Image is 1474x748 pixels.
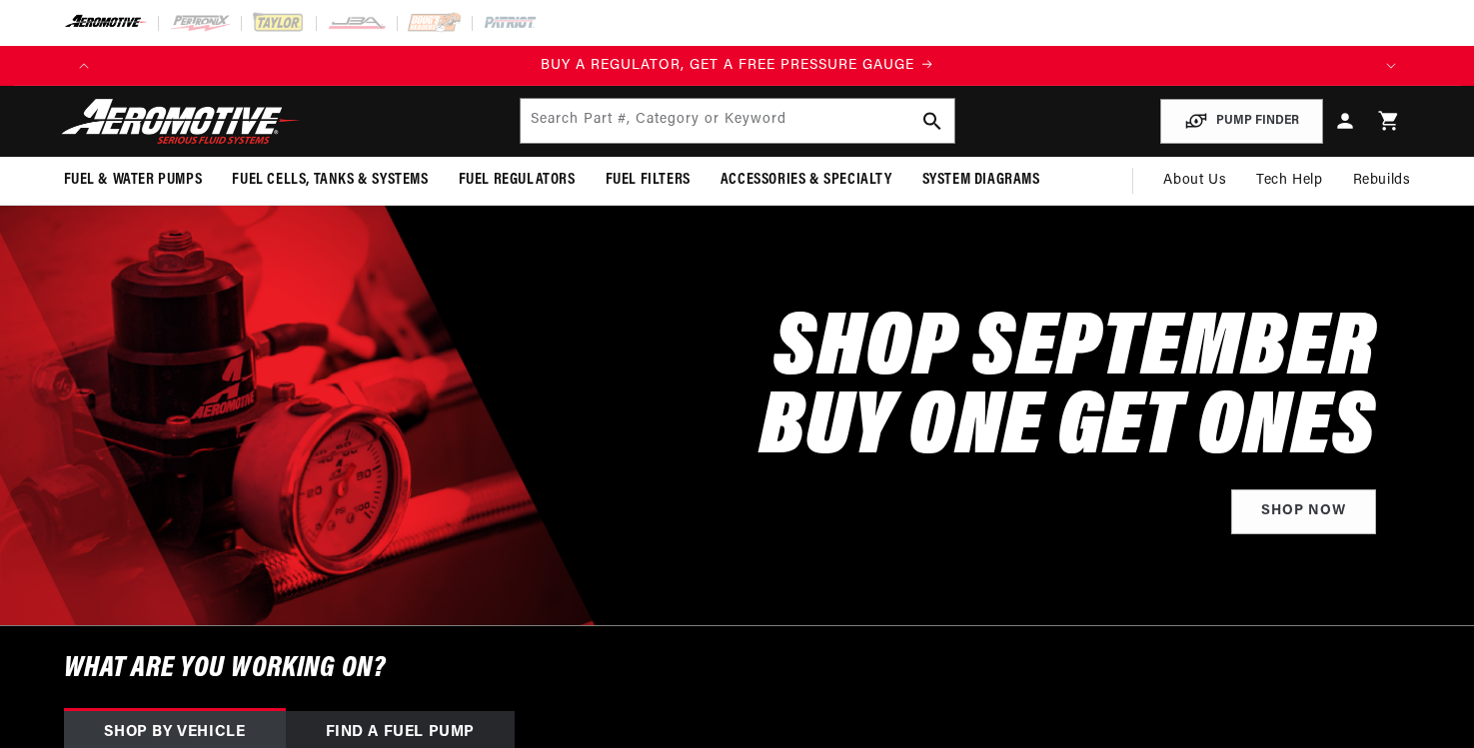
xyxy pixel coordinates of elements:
[232,170,428,191] span: Fuel Cells, Tanks & Systems
[910,99,954,143] button: search button
[721,170,892,191] span: Accessories & Specialty
[104,55,1371,77] a: BUY A REGULATOR, GET A FREE PRESSURE GAUGE
[922,170,1040,191] span: System Diagrams
[1148,157,1241,205] a: About Us
[1163,173,1226,188] span: About Us
[1231,489,1376,534] a: Shop Now
[1338,157,1426,205] summary: Rebuilds
[49,157,218,204] summary: Fuel & Water Pumps
[591,157,706,204] summary: Fuel Filters
[64,170,203,191] span: Fuel & Water Pumps
[1256,170,1322,192] span: Tech Help
[907,157,1055,204] summary: System Diagrams
[706,157,907,204] summary: Accessories & Specialty
[56,98,306,145] img: Aeromotive
[759,313,1376,470] h2: SHOP SEPTEMBER BUY ONE GET ONES
[14,626,1461,711] h6: What are you working on?
[104,55,1371,77] div: Announcement
[606,170,691,191] span: Fuel Filters
[541,58,914,73] span: BUY A REGULATOR, GET A FREE PRESSURE GAUGE
[104,55,1371,77] div: 1 of 4
[521,99,954,143] input: Search by Part Number, Category or Keyword
[64,46,104,86] button: Translation missing: en.sections.announcements.previous_announcement
[1353,170,1411,192] span: Rebuilds
[1371,46,1411,86] button: Translation missing: en.sections.announcements.next_announcement
[1160,99,1323,144] button: PUMP FINDER
[459,170,576,191] span: Fuel Regulators
[1241,157,1337,205] summary: Tech Help
[217,157,443,204] summary: Fuel Cells, Tanks & Systems
[444,157,591,204] summary: Fuel Regulators
[14,46,1461,86] slideshow-component: Translation missing: en.sections.announcements.announcement_bar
